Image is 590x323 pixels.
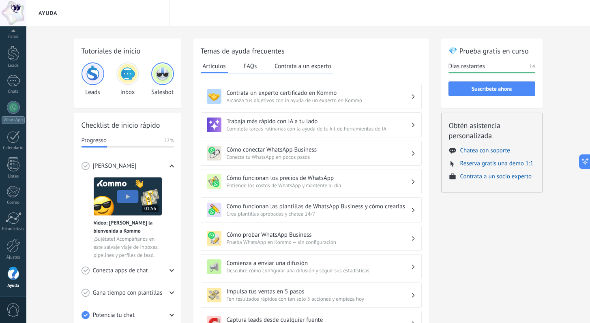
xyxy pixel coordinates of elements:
[93,267,148,275] span: Conecta apps de chat
[2,227,25,232] div: Estadísticas
[2,174,25,179] div: Listas
[2,116,25,124] div: WhatsApp
[2,63,25,68] div: Leads
[242,60,259,72] button: FAQs
[227,118,411,125] h3: Trabaja más rápido con IA a tu lado
[82,62,104,96] div: Leads
[116,62,139,96] div: Inbox
[227,295,411,302] span: Ten resultados rápidos con tan solo 5 acciones y empieza hoy
[227,210,411,217] span: Crea plantillas aprobadas y chatea 24/7
[472,86,512,92] span: Suscríbete ahora
[227,97,411,104] span: Alcanza tus objetivos con la ayuda de un experto en Kommo
[94,177,162,216] img: Meet video
[448,46,535,56] h2: 💎 Prueba gratis en curso
[93,311,135,319] span: Potencia tu chat
[460,160,534,167] button: Reserva gratis una demo 1:1
[2,255,25,260] div: Ajustes
[2,200,25,205] div: Correo
[2,89,25,94] div: Chats
[2,283,25,289] div: Ayuda
[227,231,411,239] h3: Cómo probar WhatsApp Business
[82,120,174,130] h2: Checklist de inicio rápido
[529,62,535,71] span: 14
[227,89,411,97] h3: Contrata un experto certificado en Kommo
[460,173,532,180] button: Contrata a un socio experto
[227,154,411,160] span: Conecta tu WhatsApp en pocos pasos
[227,125,411,132] span: Completa tareas rutinarias con la ayuda de tu kit de herramientas de IA
[201,60,228,73] button: Artículos
[227,174,411,182] h3: Cómo funcionan los precios de WhatsApp
[164,137,174,145] span: 27%
[94,219,162,235] span: Vídeo: [PERSON_NAME] la bienvenida a Kommo
[448,62,485,71] span: Días restantes
[272,60,333,72] button: Contrata a un experto
[201,46,422,56] h2: Temas de ayuda frecuentes
[227,146,411,154] h3: Cómo conectar WhatsApp Business
[82,137,107,145] span: Progresso
[151,62,174,96] div: Salesbot
[2,145,25,151] div: Calendario
[94,235,162,259] span: ¡Sujétate! Acompáñanos en este salvaje viaje de inboxes, pipelines y perfiles de lead.
[93,289,163,297] span: Gana tiempo con plantillas
[227,182,411,189] span: Entiende los costos de WhatsApp y mantente al día
[93,162,137,170] span: [PERSON_NAME]
[82,46,174,56] h2: Tutoriales de inicio
[460,147,510,154] button: Chatea con soporte
[227,239,411,246] span: Prueba WhatsApp en Kommo — sin configuración
[227,259,411,267] h3: Comienza a enviar una difusión
[449,120,535,141] h2: Obtén asistencia personalizada
[448,81,535,96] button: Suscríbete ahora
[227,288,411,295] h3: Impulsa tus ventas en 5 pasos
[227,203,411,210] h3: Cómo funcionan las plantillas de WhatsApp Business y cómo crearlas
[227,267,411,274] span: Descubre cómo configurar una difusión y seguir sus estadísticas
